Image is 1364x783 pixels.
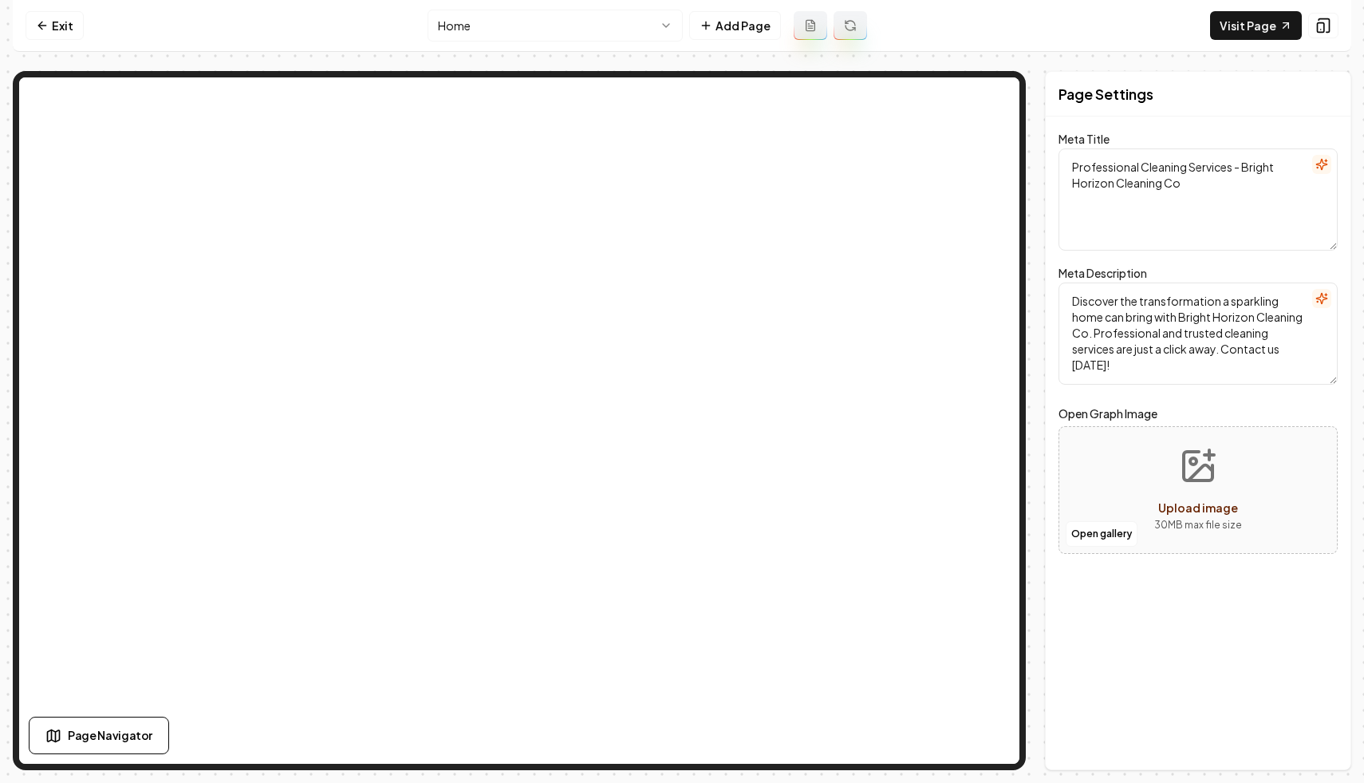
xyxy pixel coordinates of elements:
[1154,517,1242,533] p: 30 MB max file size
[1058,404,1338,423] label: Open Graph Image
[1210,11,1302,40] a: Visit Page
[68,727,152,744] span: Page Navigator
[1058,132,1110,146] label: Meta Title
[1141,434,1255,546] button: Upload image
[1066,521,1137,547] button: Open gallery
[689,11,781,40] button: Add Page
[794,11,827,40] button: Add admin page prompt
[1158,500,1238,515] span: Upload image
[26,11,84,40] a: Exit
[29,717,169,754] button: Page Navigator
[834,11,867,40] button: Regenerate page
[1058,83,1153,105] h2: Page Settings
[1058,266,1147,280] label: Meta Description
